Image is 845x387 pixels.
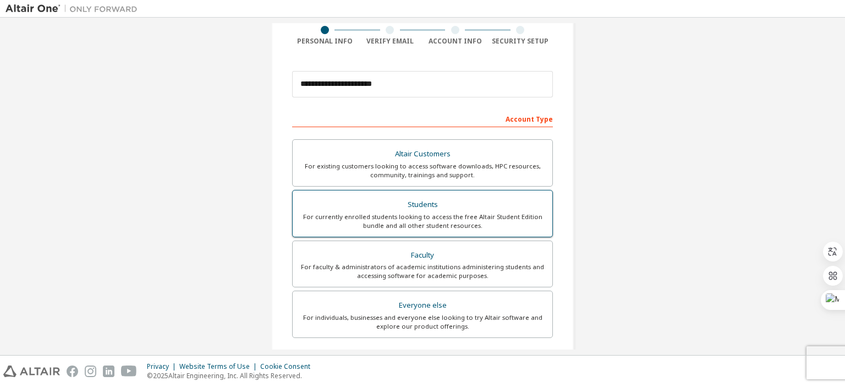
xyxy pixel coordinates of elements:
img: youtube.svg [121,366,137,377]
img: Altair One [6,3,143,14]
div: Website Terms of Use [179,362,260,371]
div: Verify Email [358,37,423,46]
div: Personal Info [292,37,358,46]
div: Everyone else [299,298,546,313]
div: Altair Customers [299,146,546,162]
div: Students [299,197,546,212]
div: For faculty & administrators of academic institutions administering students and accessing softwa... [299,263,546,280]
div: For existing customers looking to access software downloads, HPC resources, community, trainings ... [299,162,546,179]
p: © 2025 Altair Engineering, Inc. All Rights Reserved. [147,371,317,380]
div: For currently enrolled students looking to access the free Altair Student Edition bundle and all ... [299,212,546,230]
img: altair_logo.svg [3,366,60,377]
div: Account Type [292,110,553,127]
div: Faculty [299,248,546,263]
img: instagram.svg [85,366,96,377]
div: Cookie Consent [260,362,317,371]
div: Account Info [422,37,488,46]
img: facebook.svg [67,366,78,377]
div: Security Setup [488,37,553,46]
div: For individuals, businesses and everyone else looking to try Altair software and explore our prod... [299,313,546,331]
div: Privacy [147,362,179,371]
img: linkedin.svg [103,366,114,377]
